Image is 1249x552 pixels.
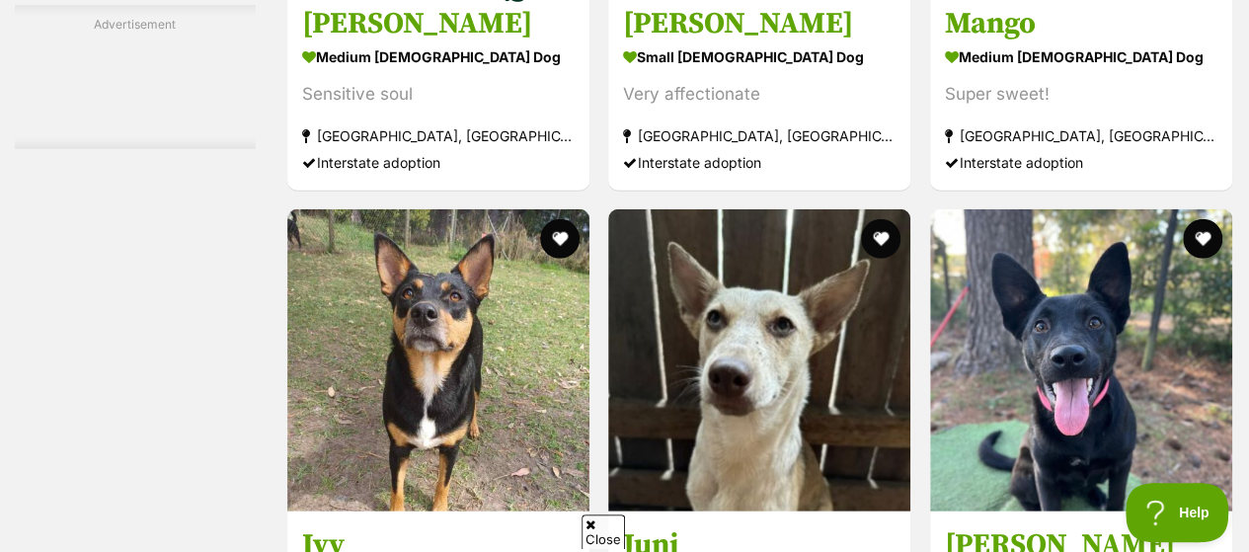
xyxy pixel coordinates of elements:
span: Close [582,514,625,549]
div: Very affectionate [623,81,896,108]
h3: Mango [945,5,1217,42]
img: Lucy - Australian Kelpie Dog [930,209,1232,512]
button: favourite [862,219,901,259]
div: Interstate adoption [623,149,896,176]
h3: [PERSON_NAME] [302,5,575,42]
iframe: Help Scout Beacon - Open [1126,483,1229,542]
div: Sensitive soul [302,81,575,108]
h3: [PERSON_NAME] [623,5,896,42]
div: Interstate adoption [945,149,1217,176]
strong: small [DEMOGRAPHIC_DATA] Dog [623,42,896,71]
div: Advertisement [15,5,256,149]
strong: [GEOGRAPHIC_DATA], [GEOGRAPHIC_DATA] [945,122,1217,149]
div: Interstate adoption [302,149,575,176]
button: favourite [1183,219,1222,259]
button: favourite [540,219,580,259]
div: Super sweet! [945,81,1217,108]
img: Juni - Australian Kelpie Dog [608,209,910,512]
strong: [GEOGRAPHIC_DATA], [GEOGRAPHIC_DATA] [302,122,575,149]
strong: [GEOGRAPHIC_DATA], [GEOGRAPHIC_DATA] [623,122,896,149]
strong: medium [DEMOGRAPHIC_DATA] Dog [945,42,1217,71]
strong: medium [DEMOGRAPHIC_DATA] Dog [302,42,575,71]
img: Ivy - Australian Kelpie Dog [287,209,589,512]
